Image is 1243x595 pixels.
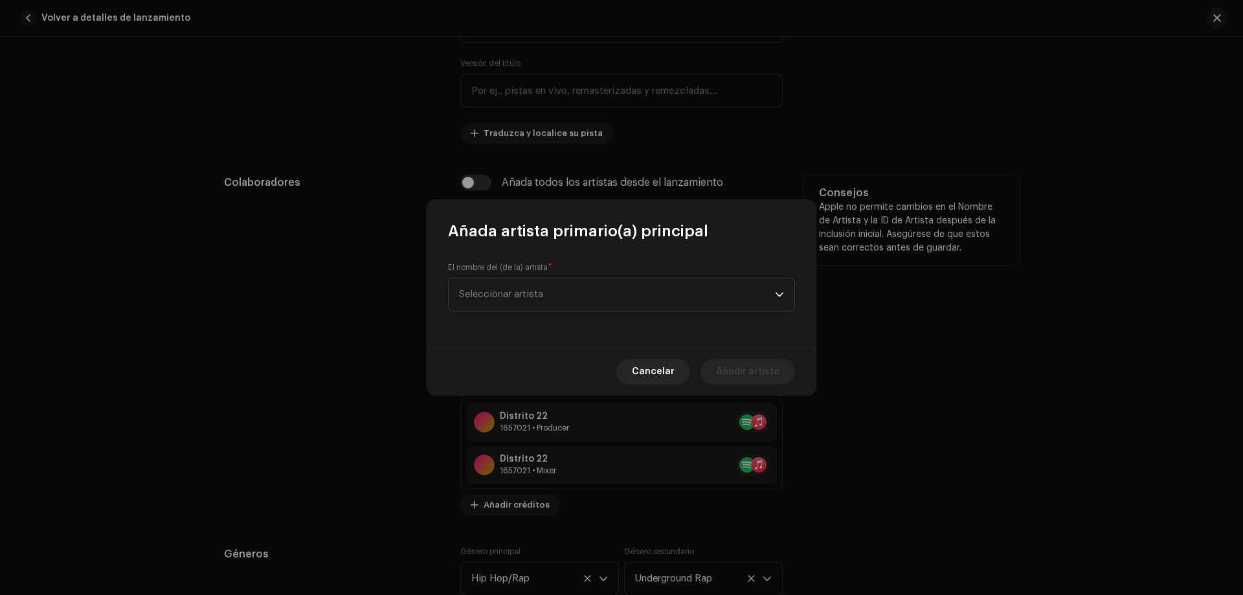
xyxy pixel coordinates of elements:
span: Seleccionar artista [459,278,775,311]
div: dropdown trigger [775,278,784,311]
button: Cancelar [616,359,690,385]
span: Seleccionar artista [459,289,543,299]
span: Añadir artista [716,359,779,385]
span: Cancelar [632,359,675,385]
label: El nombre del (de la) artista [448,262,552,273]
button: Añadir artista [700,359,795,385]
span: Añada artista primario(a) principal [448,221,708,241]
